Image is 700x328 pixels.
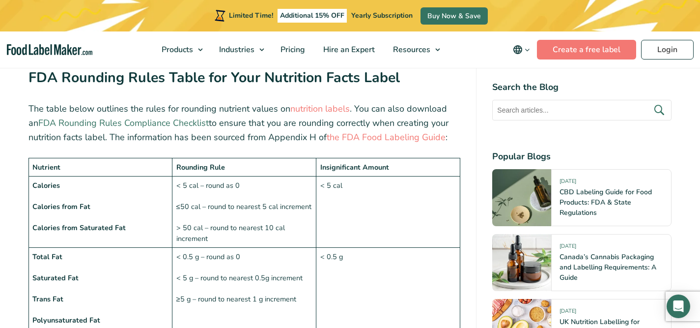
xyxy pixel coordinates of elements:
span: Resources [390,44,431,55]
p: The table below outlines the rules for rounding nutrient values on . You can also download an to ... [28,102,461,144]
td: < 5 cal [316,177,460,248]
h4: Popular Blogs [492,150,672,163]
strong: FDA Rounding Rules Table for Your Nutrition Facts Label [28,68,400,87]
a: Buy Now & Save [420,7,488,25]
a: Industries [210,31,269,68]
a: CBD Labeling Guide for Food Products: FDA & State Regulations [560,187,652,217]
span: [DATE] [560,242,576,254]
strong: Polyunsaturated Fat [32,315,100,325]
a: Canada’s Cannabis Packaging and Labelling Requirements: A Guide [560,252,656,282]
strong: Saturated Fat [32,273,79,283]
span: Yearly Subscription [351,11,413,20]
a: nutrition labels [290,103,350,115]
strong: Calories [32,180,60,190]
span: Additional 15% OFF [278,9,347,23]
span: Pricing [278,44,306,55]
div: Open Intercom Messenger [667,295,690,318]
strong: Rounding Rule [176,162,225,172]
strong: Calories from Saturated Fat [32,223,126,233]
span: Limited Time! [229,11,273,20]
strong: Insignificant Amount [320,162,389,172]
a: FDA Rounding Rules Compliance Checklist [38,117,209,129]
strong: Calories from Fat [32,202,90,211]
strong: Nutrient [32,162,60,172]
a: Login [641,40,694,60]
a: Create a free label [537,40,636,60]
a: Products [153,31,208,68]
span: Products [159,44,194,55]
span: Industries [216,44,255,55]
input: Search articles... [492,100,672,120]
a: Resources [384,31,445,68]
a: the FDA Food Labeling Guide [327,131,446,143]
span: Hire an Expert [320,44,376,55]
td: < 5 cal – round as 0 ≤50 cal – round to nearest 5 cal increment > 50 cal – round to nearest 10 ca... [172,177,316,248]
h4: Search the Blog [492,81,672,94]
strong: Trans Fat [32,294,63,304]
span: [DATE] [560,178,576,189]
strong: Total Fat [32,252,62,262]
span: [DATE] [560,307,576,319]
a: Hire an Expert [314,31,382,68]
a: Pricing [272,31,312,68]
